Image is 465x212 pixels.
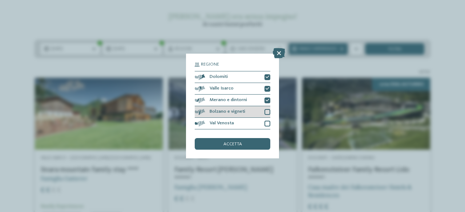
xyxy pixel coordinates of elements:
span: Dolomiti [210,75,228,79]
span: Bolzano e vigneti [210,109,245,114]
span: Merano e dintorni [210,98,247,103]
span: Valle Isarco [210,86,234,91]
span: accetta [223,142,242,147]
span: Regione [201,62,219,67]
span: Val Venosta [210,121,234,126]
